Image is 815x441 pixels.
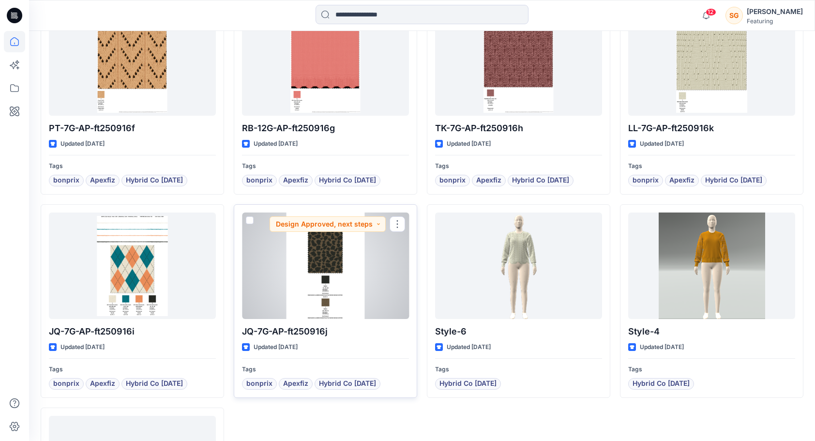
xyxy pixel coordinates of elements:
[49,213,216,319] a: JQ-7G-AP-ft250916i
[706,8,716,16] span: 12
[254,342,298,352] p: Updated [DATE]
[633,378,690,390] span: Hybrid Co [DATE]
[439,378,497,390] span: Hybrid Co [DATE]
[628,213,795,319] a: Style-4
[435,161,602,171] p: Tags
[747,17,803,25] div: Featuring
[283,378,308,390] span: Apexfiz
[242,9,409,116] a: RB-12G-AP-ft250916g
[628,325,795,338] p: Style-4
[49,325,216,338] p: JQ-7G-AP-ft250916i
[126,175,183,186] span: Hybrid Co [DATE]
[60,139,105,149] p: Updated [DATE]
[633,175,659,186] span: bonprix
[447,139,491,149] p: Updated [DATE]
[439,175,466,186] span: bonprix
[246,175,272,186] span: bonprix
[242,161,409,171] p: Tags
[49,122,216,135] p: PT-7G-AP-ft250916f
[242,213,409,319] a: JQ-7G-AP-ft250916j
[242,325,409,338] p: JQ-7G-AP-ft250916j
[435,9,602,116] a: TK-7G-AP-ft250916h
[725,7,743,24] div: SG
[126,378,183,390] span: Hybrid Co [DATE]
[90,378,115,390] span: Apexfiz
[319,378,376,390] span: Hybrid Co [DATE]
[512,175,569,186] span: Hybrid Co [DATE]
[246,378,272,390] span: bonprix
[628,9,795,116] a: LL-7G-AP-ft250916k
[53,175,79,186] span: bonprix
[283,175,308,186] span: Apexfiz
[669,175,694,186] span: Apexfiz
[640,139,684,149] p: Updated [DATE]
[254,139,298,149] p: Updated [DATE]
[90,175,115,186] span: Apexfiz
[435,365,602,375] p: Tags
[640,342,684,352] p: Updated [DATE]
[705,175,762,186] span: Hybrid Co [DATE]
[447,342,491,352] p: Updated [DATE]
[60,342,105,352] p: Updated [DATE]
[747,6,803,17] div: [PERSON_NAME]
[435,122,602,135] p: TK-7G-AP-ft250916h
[242,122,409,135] p: RB-12G-AP-ft250916g
[435,213,602,319] a: Style-6
[242,365,409,375] p: Tags
[435,325,602,338] p: Style-6
[628,122,795,135] p: LL-7G-AP-ft250916k
[53,378,79,390] span: bonprix
[49,9,216,116] a: PT-7G-AP-ft250916f
[628,161,795,171] p: Tags
[319,175,376,186] span: Hybrid Co [DATE]
[49,161,216,171] p: Tags
[49,365,216,375] p: Tags
[628,365,795,375] p: Tags
[476,175,501,186] span: Apexfiz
